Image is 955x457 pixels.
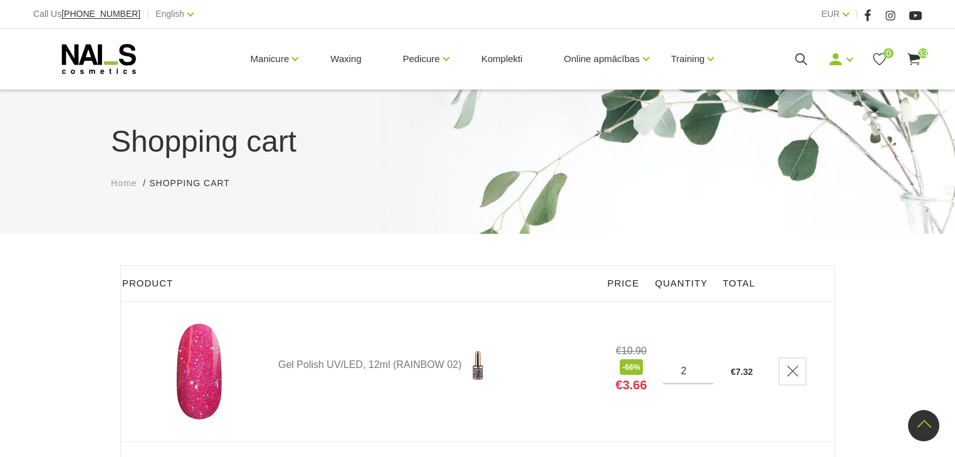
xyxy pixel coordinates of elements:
[778,357,806,386] a: Delete
[906,51,922,67] a: 33
[867,417,949,457] iframe: chat widget
[111,178,137,188] span: Home
[147,6,149,22] span: |
[111,119,844,164] h1: Shopping cart
[149,177,243,190] li: Shopping cart
[462,350,493,381] img: Long-lasting, intensely pigmented gel polish. Easy to apply, dries well, does not shrink or pull ...
[600,266,647,302] th: Price
[671,34,705,84] a: Training
[616,345,647,356] s: €10.90
[872,51,887,67] a: 0
[736,367,753,377] span: 7.32
[61,9,140,19] a: [PHONE_NUMBER]
[111,177,137,190] a: Home
[33,6,140,22] div: Call Us
[251,34,290,84] a: Manicure
[155,6,184,21] a: English
[822,6,840,21] a: EUR
[137,320,262,423] img: Gel Polish UV/LED, 12ml (RAINBOW 02)
[121,266,600,302] th: Product
[731,367,736,377] span: €
[884,48,894,58] span: 0
[564,34,640,84] a: Online apmācības
[471,29,533,89] a: Komplekti
[855,6,858,22] span: |
[918,48,928,58] span: 33
[320,29,371,89] a: Waxing
[278,350,599,381] a: Gel Polish UV/LED, 12ml (RAINBOW 02)
[615,377,647,392] span: €3.66
[715,266,763,302] th: Total
[403,34,440,84] a: Pedicure
[620,359,644,375] span: -66%
[647,266,715,302] th: Quantity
